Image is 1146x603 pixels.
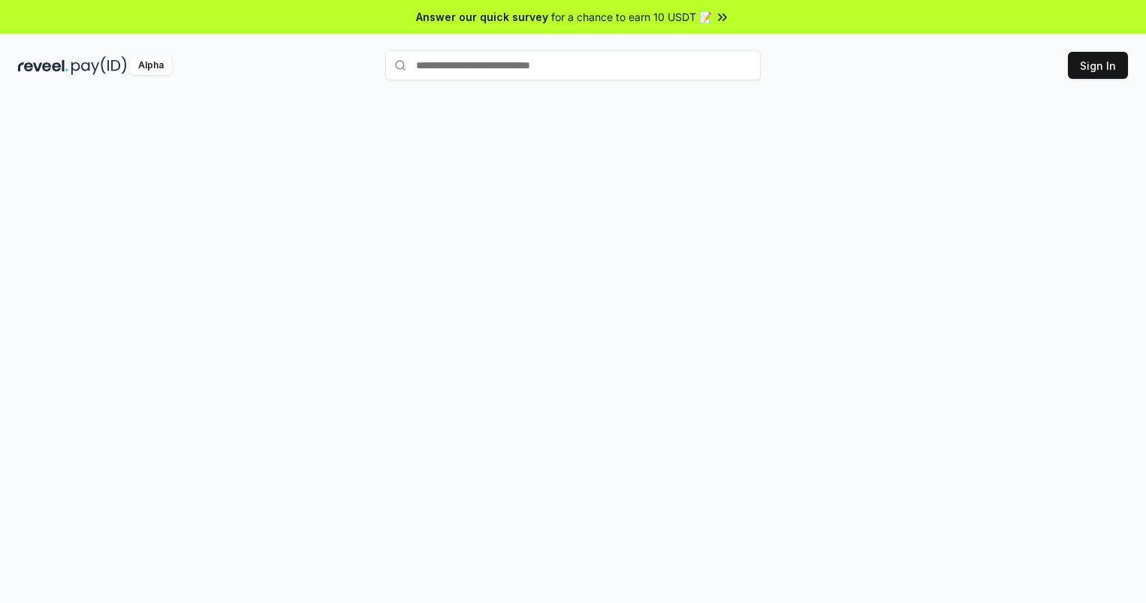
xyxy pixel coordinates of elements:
img: pay_id [71,56,127,75]
div: Alpha [130,56,172,75]
img: reveel_dark [18,56,68,75]
span: for a chance to earn 10 USDT 📝 [551,9,712,25]
span: Answer our quick survey [416,9,548,25]
button: Sign In [1068,52,1128,79]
